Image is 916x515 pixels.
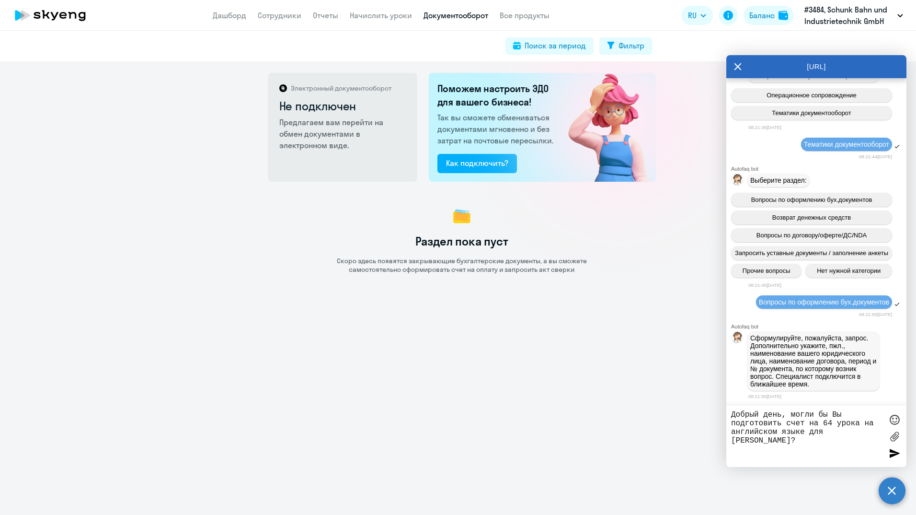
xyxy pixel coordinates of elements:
[437,154,517,173] button: Как подключить?
[749,10,775,21] div: Баланс
[450,205,473,228] img: no data
[748,282,781,288] time: 08:21:45[DATE]
[731,211,892,224] button: Возврат денежных средств
[759,298,889,306] span: Вопросы по оформлению бух.документов
[424,11,488,20] a: Документооборот
[744,6,794,25] button: Балансbalance
[767,92,857,99] span: Операционное сопровождение
[859,154,892,159] time: 08:21:44[DATE]
[731,228,892,242] button: Вопросы по договору/оферте/ДС/NDA
[688,10,697,21] span: RU
[743,267,790,274] span: Прочие вопросы
[756,232,867,239] span: Вопросы по договору/оферте/ДС/NDA
[800,4,908,27] button: #3484, Schunk Bahn und Industrietechnik GmbH
[731,246,892,260] button: Запросить уставные документы / заполнение анкеты
[279,117,407,151] p: Предлагаем вам перейти на обмен документами в электронном виде.
[258,11,301,20] a: Сотрудники
[750,334,878,388] span: Сформулируйте, пожалуйста, запрос. Дополнительно укажите, пжл., наименование вашего юридического ...
[731,106,892,120] button: Тематики документооборот
[750,176,807,184] span: Выберите раздел:
[751,196,872,203] span: Вопросы по оформлению бух.документов
[887,429,902,444] label: Лимит 10 файлов
[772,109,851,117] span: Тематики документооборот
[731,88,892,102] button: Операционное сопровождение
[731,324,906,329] div: Autofaq bot
[817,267,881,274] span: Нет нужной категории
[618,40,644,51] div: Фильтр
[548,73,656,182] img: not_connected
[415,234,508,249] h1: Раздел пока пуст
[599,37,652,55] button: Фильтр
[805,264,892,278] button: Нет нужной категории
[681,6,713,25] button: RU
[437,82,556,109] h2: Поможем настроить ЭДО для вашего бизнеса!
[731,193,892,207] button: Вопросы по оформлению бух.документов
[350,11,412,20] a: Начислить уроки
[500,11,550,20] a: Все продукты
[804,4,893,27] p: #3484, Schunk Bahn und Industrietechnik GmbH
[213,11,246,20] a: Дашборд
[731,166,906,172] div: Autofaq bot
[804,140,889,148] span: Тематики документооборот
[772,214,851,221] span: Возврат денежных средств
[748,394,781,399] time: 08:21:55[DATE]
[732,174,744,188] img: bot avatar
[731,264,801,278] button: Прочие вопросы
[525,40,586,51] div: Поиск за период
[328,257,596,274] p: Скоро здесь появятся закрывающие бухгалтерские документы, а вы сможете самостоятельно сформироват...
[732,332,744,346] img: bot avatar
[735,249,888,257] span: Запросить уставные документы / заполнение анкеты
[505,37,594,55] button: Поиск за период
[291,84,391,93] p: Электронный документооборот
[313,11,338,20] a: Отчеты
[446,157,508,169] div: Как подключить?
[279,98,407,114] h2: Не подключен
[859,312,892,317] time: 08:21:55[DATE]
[437,112,556,146] p: Так вы сможете обмениваться документами мгновенно и без затрат на почтовые пересылки.
[731,410,882,462] textarea: Добрый день, могли бы Вы подготовить счет на 64 урока на английском языке для [PERSON_NAME]?
[779,11,788,20] img: balance
[748,125,781,130] time: 08:21:35[DATE]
